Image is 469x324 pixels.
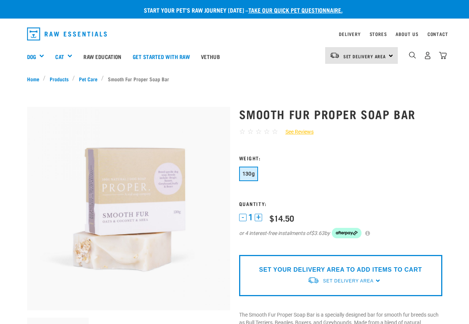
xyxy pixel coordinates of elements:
[239,167,258,181] button: 130g
[255,127,262,136] span: ☆
[311,229,324,237] span: $3.63
[27,27,107,40] img: Raw Essentials Logo
[127,42,195,71] a: Get started with Raw
[323,278,373,284] span: Set Delivery Area
[242,171,255,177] span: 130g
[330,52,340,59] img: van-moving.png
[424,52,432,59] img: user.png
[27,75,43,83] a: Home
[239,201,442,206] h3: Quantity:
[427,33,448,35] a: Contact
[370,33,387,35] a: Stores
[248,213,253,221] span: 1
[21,24,448,43] nav: dropdown navigation
[195,42,225,71] a: Vethub
[270,213,294,223] div: $14.50
[27,107,230,310] img: Smooth fur soap
[409,52,416,59] img: home-icon-1@2x.png
[55,52,64,61] a: Cat
[27,52,36,61] a: Dog
[78,42,127,71] a: Raw Education
[264,127,270,136] span: ☆
[259,265,422,274] p: SET YOUR DELIVERY AREA TO ADD ITEMS TO CART
[307,276,319,284] img: van-moving.png
[239,127,245,136] span: ☆
[439,52,447,59] img: home-icon@2x.png
[272,127,278,136] span: ☆
[239,155,442,161] h3: Weight:
[278,128,314,136] a: See Reviews
[239,228,442,238] div: or 4 interest-free instalments of by
[396,33,418,35] a: About Us
[247,127,254,136] span: ☆
[339,33,360,35] a: Delivery
[343,55,386,58] span: Set Delivery Area
[255,214,262,221] button: +
[46,75,72,83] a: Products
[239,214,247,221] button: -
[239,107,442,121] h1: Smooth Fur Proper Soap Bar
[75,75,101,83] a: Pet Care
[27,75,442,83] nav: breadcrumbs
[332,228,361,238] img: Afterpay
[248,8,343,12] a: take our quick pet questionnaire.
